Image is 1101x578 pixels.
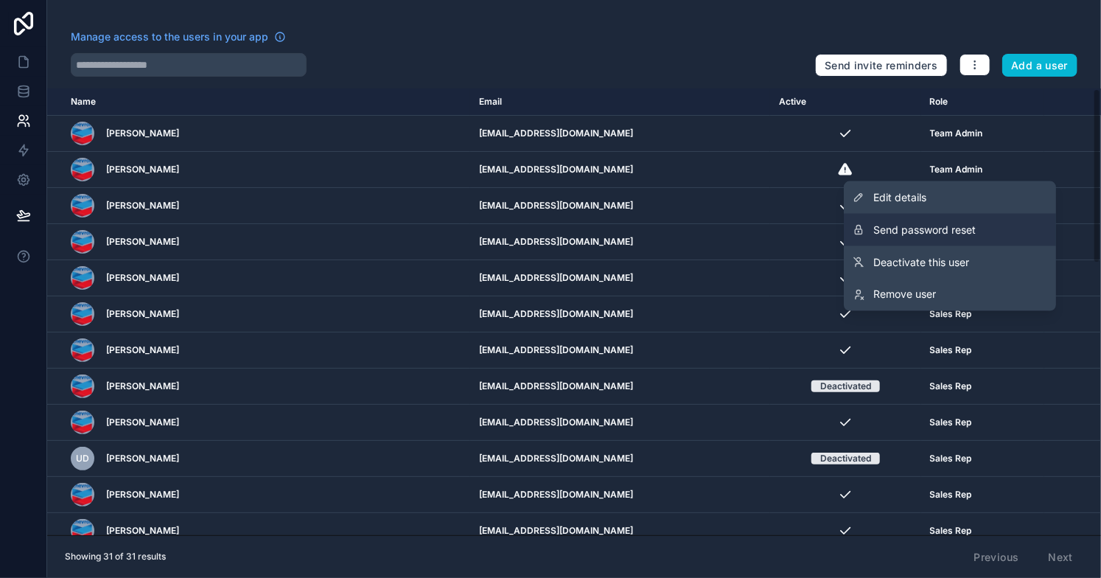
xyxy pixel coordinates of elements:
[921,88,1045,116] th: Role
[470,441,770,477] td: [EMAIL_ADDRESS][DOMAIN_NAME]
[930,344,972,356] span: Sales Rep
[71,29,268,44] span: Manage access to the users in your app
[1002,54,1078,77] button: Add a user
[106,417,179,428] span: [PERSON_NAME]
[873,255,969,270] span: Deactivate this user
[106,236,179,248] span: [PERSON_NAME]
[930,525,972,537] span: Sales Rep
[815,54,947,77] button: Send invite reminders
[106,453,179,464] span: [PERSON_NAME]
[930,380,972,392] span: Sales Rep
[820,453,871,464] div: Deactivated
[930,164,983,175] span: Team Admin
[106,200,179,212] span: [PERSON_NAME]
[470,369,770,405] td: [EMAIL_ADDRESS][DOMAIN_NAME]
[47,88,470,116] th: Name
[65,551,166,563] span: Showing 31 of 31 results
[873,223,976,237] span: Send password reset
[873,190,926,205] span: Edit details
[470,477,770,513] td: [EMAIL_ADDRESS][DOMAIN_NAME]
[71,29,286,44] a: Manage access to the users in your app
[76,453,89,464] span: UD
[47,88,1101,535] div: scrollable content
[930,489,972,501] span: Sales Rep
[844,181,1056,214] a: Edit details
[470,88,770,116] th: Email
[930,453,972,464] span: Sales Rep
[106,308,179,320] span: [PERSON_NAME]
[844,214,1056,246] button: Send password reset
[844,246,1056,279] a: Deactivate this user
[470,405,770,441] td: [EMAIL_ADDRESS][DOMAIN_NAME]
[930,128,983,139] span: Team Admin
[106,128,179,139] span: [PERSON_NAME]
[470,188,770,224] td: [EMAIL_ADDRESS][DOMAIN_NAME]
[470,332,770,369] td: [EMAIL_ADDRESS][DOMAIN_NAME]
[106,489,179,501] span: [PERSON_NAME]
[844,279,1056,311] a: Remove user
[873,288,936,302] span: Remove user
[470,260,770,296] td: [EMAIL_ADDRESS][DOMAIN_NAME]
[820,380,871,392] div: Deactivated
[770,88,920,116] th: Active
[470,116,770,152] td: [EMAIL_ADDRESS][DOMAIN_NAME]
[106,380,179,392] span: [PERSON_NAME]
[930,308,972,320] span: Sales Rep
[106,272,179,284] span: [PERSON_NAME]
[470,296,770,332] td: [EMAIL_ADDRESS][DOMAIN_NAME]
[106,164,179,175] span: [PERSON_NAME]
[106,344,179,356] span: [PERSON_NAME]
[470,224,770,260] td: [EMAIL_ADDRESS][DOMAIN_NAME]
[106,525,179,537] span: [PERSON_NAME]
[470,513,770,549] td: [EMAIL_ADDRESS][DOMAIN_NAME]
[930,417,972,428] span: Sales Rep
[470,152,770,188] td: [EMAIL_ADDRESS][DOMAIN_NAME]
